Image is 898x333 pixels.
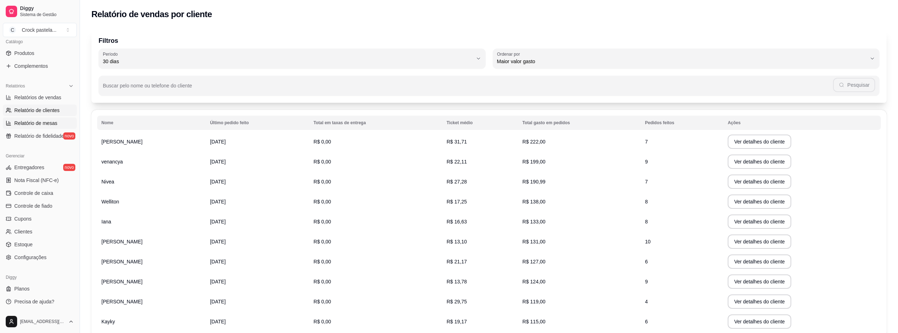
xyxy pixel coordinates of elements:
span: [PERSON_NAME] [101,299,142,304]
a: Configurações [3,252,77,263]
input: Buscar pelo nome ou telefone do cliente [103,85,833,92]
span: Diggy [20,5,74,12]
span: R$ 0,00 [313,299,331,304]
a: Nota Fiscal (NFC-e) [3,175,77,186]
span: R$ 17,25 [447,199,467,205]
a: Controle de fiado [3,200,77,212]
span: Controle de fiado [14,202,52,210]
span: R$ 0,00 [313,179,331,185]
span: [DATE] [210,139,226,145]
span: Controle de caixa [14,190,53,197]
a: Precisa de ajuda? [3,296,77,307]
span: R$ 115,00 [522,319,546,324]
div: Crock pastela ... [22,26,56,34]
span: R$ 119,00 [522,299,546,304]
span: Produtos [14,50,34,57]
h2: Relatório de vendas por cliente [91,9,212,20]
span: R$ 0,00 [313,259,331,264]
span: 30 dias [103,58,473,65]
button: Ver detalhes do cliente [728,254,791,269]
span: R$ 31,71 [447,139,467,145]
a: Planos [3,283,77,294]
div: Diggy [3,272,77,283]
button: Ver detalhes do cliente [728,195,791,209]
span: R$ 133,00 [522,219,546,224]
div: Gerenciar [3,150,77,162]
span: [DATE] [210,279,226,284]
span: R$ 190,99 [522,179,546,185]
th: Pedidos feitos [641,116,723,130]
span: Relatório de mesas [14,120,57,127]
th: Último pedido feito [206,116,309,130]
span: 8 [645,199,648,205]
label: Período [103,51,120,57]
span: Relatório de fidelidade [14,132,64,140]
button: Ver detalhes do cliente [728,274,791,289]
span: Welliton [101,199,119,205]
span: [EMAIL_ADDRESS][DOMAIN_NAME] [20,319,65,324]
a: Relatório de mesas [3,117,77,129]
span: [DATE] [210,259,226,264]
span: Cupons [14,215,31,222]
span: Nivea [101,179,114,185]
span: [DATE] [210,159,226,165]
span: 6 [645,319,648,324]
span: 9 [645,279,648,284]
span: R$ 13,10 [447,239,467,244]
a: Produtos [3,47,77,59]
span: Estoque [14,241,32,248]
span: venancya [101,159,123,165]
span: Sistema de Gestão [20,12,74,17]
span: R$ 27,28 [447,179,467,185]
span: 7 [645,179,648,185]
span: Clientes [14,228,32,235]
span: R$ 124,00 [522,279,546,284]
a: Controle de caixa [3,187,77,199]
div: Catálogo [3,36,77,47]
button: Período30 dias [99,49,486,69]
span: Planos [14,285,30,292]
span: Precisa de ajuda? [14,298,54,305]
span: Relatórios de vendas [14,94,61,101]
a: Complementos [3,60,77,72]
th: Ações [723,116,881,130]
span: 6 [645,259,648,264]
span: [DATE] [210,219,226,224]
span: Maior valor gasto [497,58,867,65]
span: R$ 0,00 [313,239,331,244]
span: [DATE] [210,239,226,244]
span: R$ 0,00 [313,199,331,205]
span: 7 [645,139,648,145]
button: Ver detalhes do cliente [728,135,791,149]
button: Ver detalhes do cliente [728,314,791,329]
button: Ver detalhes do cliente [728,234,791,249]
button: Ver detalhes do cliente [728,175,791,189]
span: R$ 138,00 [522,199,546,205]
span: [DATE] [210,319,226,324]
th: Ticket médio [442,116,518,130]
span: 9 [645,159,648,165]
span: Nota Fiscal (NFC-e) [14,177,59,184]
span: 4 [645,299,648,304]
span: Kayky [101,319,115,324]
a: Relatórios de vendas [3,92,77,103]
span: R$ 13,78 [447,279,467,284]
span: R$ 127,00 [522,259,546,264]
a: Entregadoresnovo [3,162,77,173]
button: Ver detalhes do cliente [728,155,791,169]
span: R$ 0,00 [313,319,331,324]
span: R$ 21,17 [447,259,467,264]
th: Nome [97,116,206,130]
button: Ordenar porMaior valor gasto [493,49,880,69]
button: Select a team [3,23,77,37]
span: R$ 19,17 [447,319,467,324]
span: Entregadores [14,164,44,171]
a: Relatório de clientes [3,105,77,116]
label: Ordenar por [497,51,522,57]
button: Ver detalhes do cliente [728,215,791,229]
span: R$ 16,63 [447,219,467,224]
span: R$ 199,00 [522,159,546,165]
th: Total em taxas de entrega [309,116,442,130]
a: Cupons [3,213,77,224]
span: R$ 0,00 [313,219,331,224]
